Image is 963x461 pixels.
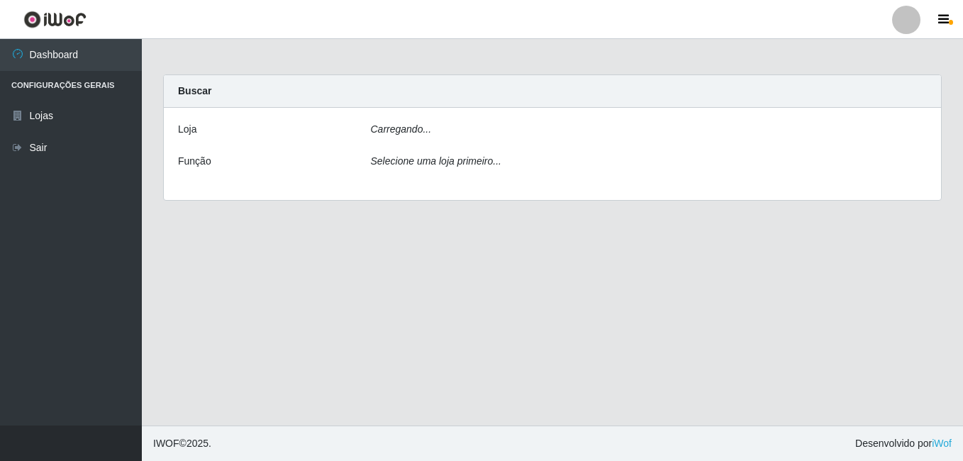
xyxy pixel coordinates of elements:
[23,11,87,28] img: CoreUI Logo
[153,436,211,451] span: © 2025 .
[178,154,211,169] label: Função
[371,123,432,135] i: Carregando...
[932,438,952,449] a: iWof
[178,85,211,96] strong: Buscar
[178,122,196,137] label: Loja
[153,438,179,449] span: IWOF
[855,436,952,451] span: Desenvolvido por
[371,155,501,167] i: Selecione uma loja primeiro...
